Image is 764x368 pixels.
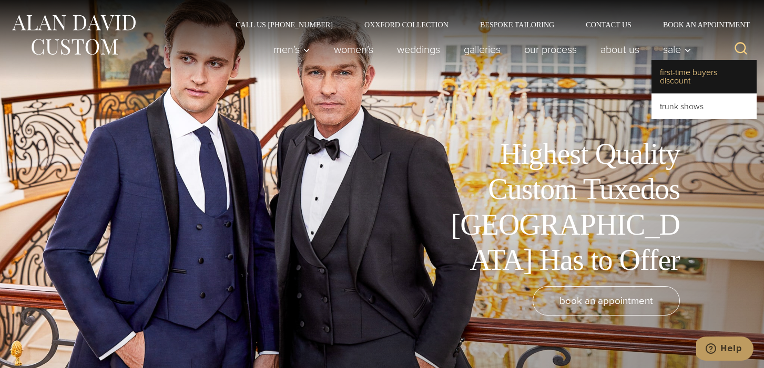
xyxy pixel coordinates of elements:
a: Bespoke Tailoring [464,21,570,28]
img: Alan David Custom [11,12,137,58]
span: book an appointment [559,293,653,308]
a: Book an Appointment [647,21,753,28]
a: About Us [589,39,651,60]
a: Contact Us [570,21,647,28]
button: View Search Form [728,37,753,62]
iframe: Opens a widget where you can chat to one of our agents [696,337,753,363]
button: Men’s sub menu toggle [262,39,322,60]
nav: Primary Navigation [262,39,697,60]
a: First-Time Buyers Discount [651,60,757,93]
a: weddings [385,39,452,60]
a: Galleries [452,39,513,60]
a: Women’s [322,39,385,60]
a: Oxxford Collection [349,21,464,28]
a: book an appointment [533,286,680,316]
a: Trunk Shows [651,94,757,119]
button: Sale sub menu toggle [651,39,697,60]
h1: Highest Quality Custom Tuxedos [GEOGRAPHIC_DATA] Has to Offer [443,136,680,278]
a: Call Us [PHONE_NUMBER] [220,21,349,28]
a: Our Process [513,39,589,60]
nav: Secondary Navigation [220,21,753,28]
